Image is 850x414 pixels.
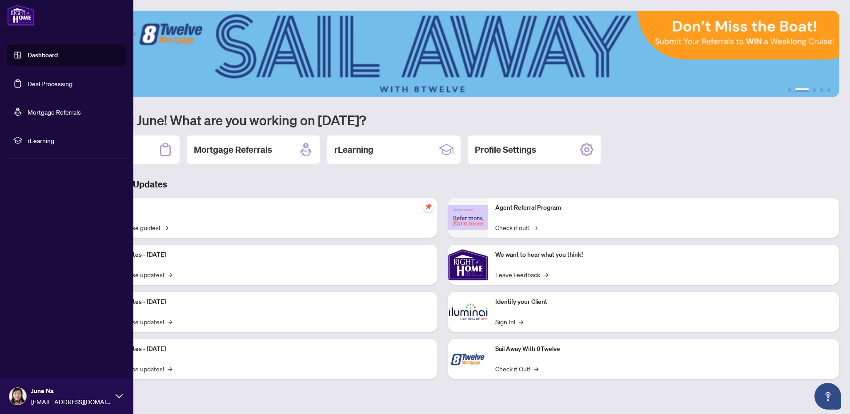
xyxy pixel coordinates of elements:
span: → [168,364,172,374]
h3: Brokerage & Industry Updates [46,178,839,191]
h2: rLearning [334,143,373,156]
span: → [534,364,538,374]
span: → [168,270,172,279]
h2: Profile Settings [475,143,536,156]
img: We want to hear what you think! [448,245,488,285]
img: Agent Referral Program [448,205,488,230]
button: 1 [788,88,791,92]
p: Agent Referral Program [495,203,832,213]
a: Sign In!→ [495,317,523,326]
a: Check it Out!→ [495,364,538,374]
img: Identify your Client [448,292,488,332]
span: → [533,223,537,232]
button: Open asap [814,383,841,410]
img: Profile Icon [9,388,26,405]
button: 5 [827,88,830,92]
span: → [544,270,548,279]
img: Slide 1 [46,11,839,97]
a: Dashboard [28,51,58,59]
span: → [164,223,168,232]
img: logo [7,4,35,26]
p: Identify your Client [495,297,832,307]
a: Mortgage Referrals [28,108,81,116]
span: pushpin [423,201,434,212]
span: rLearning [28,135,120,145]
span: [EMAIL_ADDRESS][DOMAIN_NAME] [31,397,111,406]
img: Sail Away With 8Twelve [448,339,488,379]
a: Deal Processing [28,80,72,88]
span: → [168,317,172,326]
p: Platform Updates - [DATE] [93,297,430,307]
button: 3 [813,88,816,92]
button: 2 [795,88,809,92]
a: Leave Feedback→ [495,270,548,279]
span: June Na [31,386,111,396]
p: Sail Away With 8Twelve [495,344,832,354]
a: Check it out!→ [495,223,537,232]
p: Self-Help [93,203,430,213]
p: We want to hear what you think! [495,250,832,260]
h2: Mortgage Referrals [194,143,272,156]
span: → [519,317,523,326]
p: Platform Updates - [DATE] [93,250,430,260]
p: Platform Updates - [DATE] [93,344,430,354]
h1: Welcome back June! What are you working on [DATE]? [46,111,839,128]
button: 4 [820,88,823,92]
